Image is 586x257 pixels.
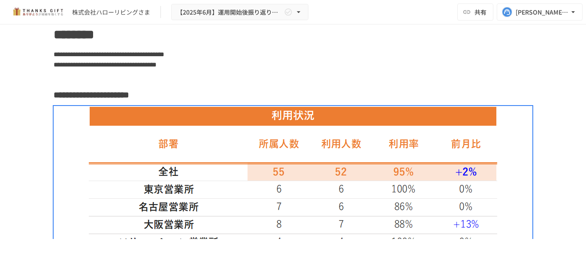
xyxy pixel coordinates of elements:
img: mMP1OxWUAhQbsRWCurg7vIHe5HqDpP7qZo7fRoNLXQh [10,5,65,19]
button: 【2025年6月】運用開始後振り返りミーティング [171,4,308,21]
button: 共有 [457,3,493,21]
span: 【2025年6月】運用開始後振り返りミーティング [177,7,282,18]
span: 共有 [474,7,486,17]
div: [PERSON_NAME][EMAIL_ADDRESS][DOMAIN_NAME] [516,7,569,18]
div: 株式会社ハローリビングさま [72,8,150,17]
button: [PERSON_NAME][EMAIL_ADDRESS][DOMAIN_NAME] [497,3,583,21]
